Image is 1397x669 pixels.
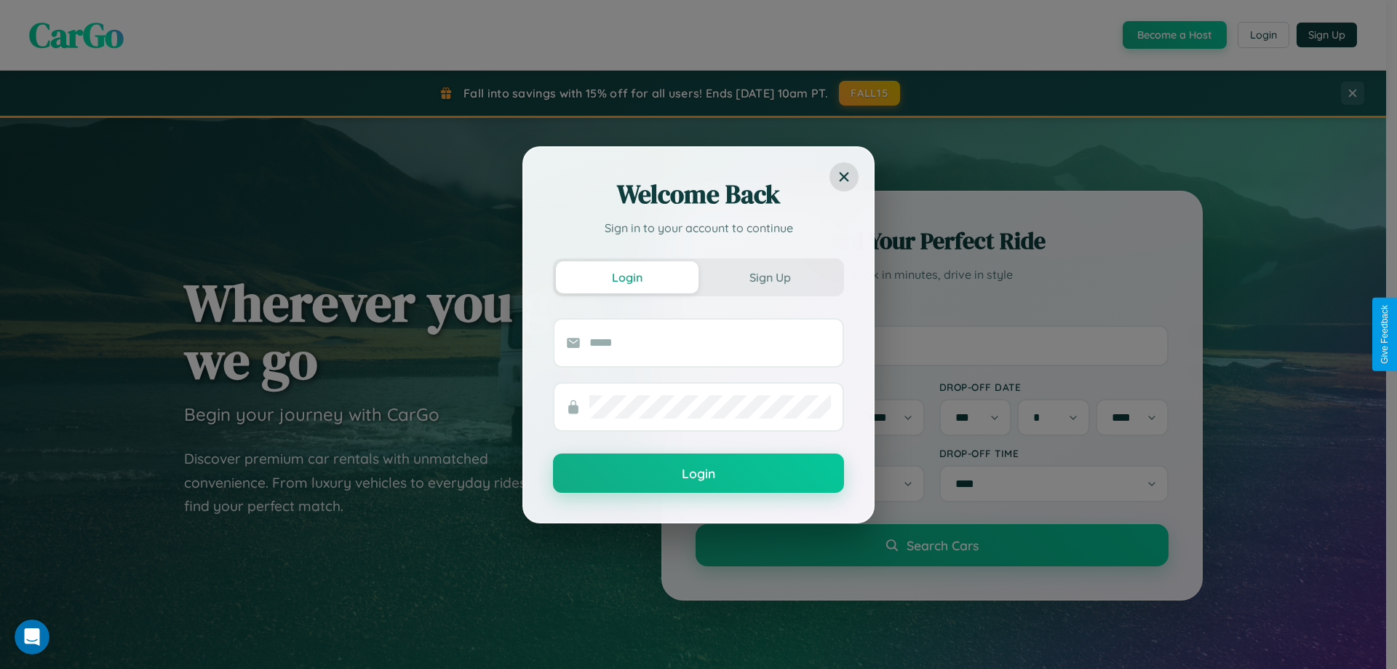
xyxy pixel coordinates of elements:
[1380,305,1390,364] div: Give Feedback
[553,177,844,212] h2: Welcome Back
[556,261,698,293] button: Login
[553,219,844,237] p: Sign in to your account to continue
[698,261,841,293] button: Sign Up
[15,619,49,654] iframe: Intercom live chat
[553,454,844,493] button: Login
